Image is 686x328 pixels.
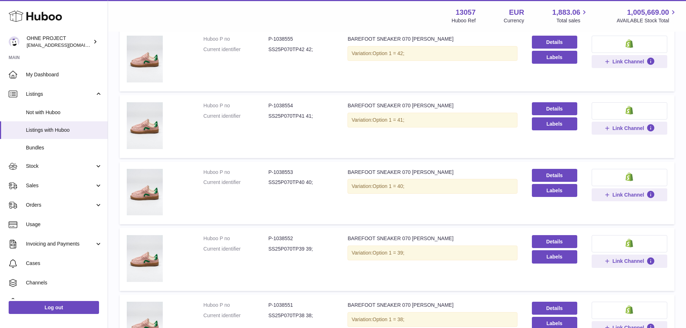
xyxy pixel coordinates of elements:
button: Labels [532,250,577,263]
dd: SS25P070TP40 40; [268,179,333,186]
span: 1,883.06 [552,8,580,17]
div: BAREFOOT SNEAKER 070 [PERSON_NAME] [348,102,517,109]
dt: Huboo P no [203,36,268,42]
a: Details [532,102,577,115]
span: Listings [26,91,95,98]
div: BAREFOOT SNEAKER 070 [PERSON_NAME] [348,169,517,176]
span: Link Channel [613,125,644,131]
span: Orders [26,202,95,208]
dt: Current identifier [203,46,268,53]
div: Variation: [348,46,517,61]
div: Huboo Ref [452,17,476,24]
img: internalAdmin-13057@internal.huboo.com [9,36,19,47]
span: Option 1 = 41; [373,117,404,123]
img: BAREFOOT SNEAKER 070 TEDDY PINK [127,102,163,149]
div: Variation: [348,113,517,127]
img: BAREFOOT SNEAKER 070 TEDDY PINK [127,36,163,82]
span: Stock [26,163,95,170]
a: Details [532,235,577,248]
span: 1,005,669.00 [627,8,669,17]
button: Labels [532,184,577,197]
span: Option 1 = 39; [373,250,404,256]
span: Invoicing and Payments [26,241,95,247]
span: My Dashboard [26,71,102,78]
div: OHNE PROJECT [27,35,91,49]
button: Link Channel [592,55,667,68]
dd: P-1038552 [268,235,333,242]
span: AVAILABLE Stock Total [616,17,677,24]
a: 1,883.06 Total sales [552,8,589,24]
div: Variation: [348,246,517,260]
strong: EUR [509,8,524,17]
img: shopify-small.png [626,39,633,48]
span: Option 1 = 42; [373,50,404,56]
span: Bundles [26,144,102,151]
a: Details [532,169,577,182]
dd: P-1038555 [268,36,333,42]
dd: P-1038553 [268,169,333,176]
button: Link Channel [592,122,667,135]
button: Link Channel [592,255,667,268]
img: shopify-small.png [626,172,633,181]
dd: SS25P070TP42 42; [268,46,333,53]
img: BAREFOOT SNEAKER 070 TEDDY PINK [127,169,163,216]
dd: SS25P070TP41 41; [268,113,333,120]
dd: SS25P070TP38 38; [268,312,333,319]
dt: Huboo P no [203,235,268,242]
div: Currency [504,17,524,24]
span: Link Channel [613,258,644,264]
dt: Huboo P no [203,102,268,109]
button: Labels [532,117,577,130]
button: Labels [532,51,577,64]
span: Listings with Huboo [26,127,102,134]
span: Not with Huboo [26,109,102,116]
span: Link Channel [613,58,644,65]
span: Sales [26,182,95,189]
div: BAREFOOT SNEAKER 070 [PERSON_NAME] [348,302,517,309]
a: 1,005,669.00 AVAILABLE Stock Total [616,8,677,24]
a: Log out [9,301,99,314]
span: Total sales [556,17,588,24]
img: shopify-small.png [626,239,633,247]
span: [EMAIL_ADDRESS][DOMAIN_NAME] [27,42,106,48]
img: BAREFOOT SNEAKER 070 TEDDY PINK [127,235,163,282]
dd: P-1038551 [268,302,333,309]
div: Variation: [348,179,517,194]
dd: P-1038554 [268,102,333,109]
div: BAREFOOT SNEAKER 070 [PERSON_NAME] [348,36,517,42]
a: Details [532,302,577,315]
dt: Current identifier [203,113,268,120]
span: Settings [26,299,102,306]
dt: Huboo P no [203,302,268,309]
span: Option 1 = 40; [373,183,404,189]
dd: SS25P070TP39 39; [268,246,333,252]
span: Cases [26,260,102,267]
img: shopify-small.png [626,106,633,114]
dt: Huboo P no [203,169,268,176]
dt: Current identifier [203,312,268,319]
span: Link Channel [613,192,644,198]
div: BAREFOOT SNEAKER 070 [PERSON_NAME] [348,235,517,242]
a: Details [532,36,577,49]
span: Usage [26,221,102,228]
span: Option 1 = 38; [373,316,404,322]
div: Variation: [348,312,517,327]
dt: Current identifier [203,246,268,252]
button: Link Channel [592,188,667,201]
img: shopify-small.png [626,305,633,314]
dt: Current identifier [203,179,268,186]
span: Channels [26,279,102,286]
strong: 13057 [456,8,476,17]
